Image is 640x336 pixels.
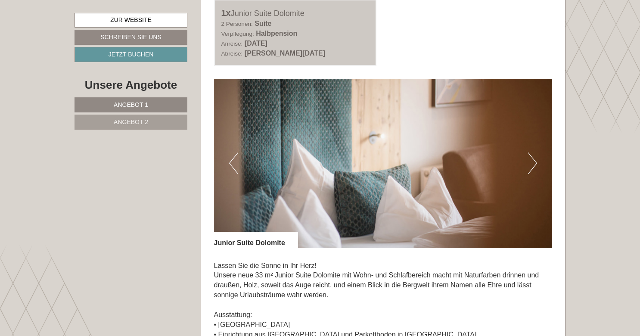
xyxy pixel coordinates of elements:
[114,101,148,108] span: Angebot 1
[75,77,187,93] div: Unsere Angebote
[528,152,537,174] button: Next
[214,232,298,248] div: Junior Suite Dolomite
[255,20,271,27] b: Suite
[245,50,325,57] b: [PERSON_NAME][DATE]
[221,31,254,37] small: Verpflegung:
[214,79,553,248] img: image
[245,40,267,47] b: [DATE]
[114,118,148,125] span: Angebot 2
[221,21,253,27] small: 2 Personen:
[75,47,187,62] a: Jetzt buchen
[221,8,231,18] b: 1x
[75,13,187,28] a: Zur Website
[221,50,243,57] small: Abreise:
[221,7,370,19] div: Junior Suite Dolomite
[221,40,243,47] small: Anreise:
[229,152,238,174] button: Previous
[256,30,297,37] b: Halbpension
[75,30,187,45] a: Schreiben Sie uns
